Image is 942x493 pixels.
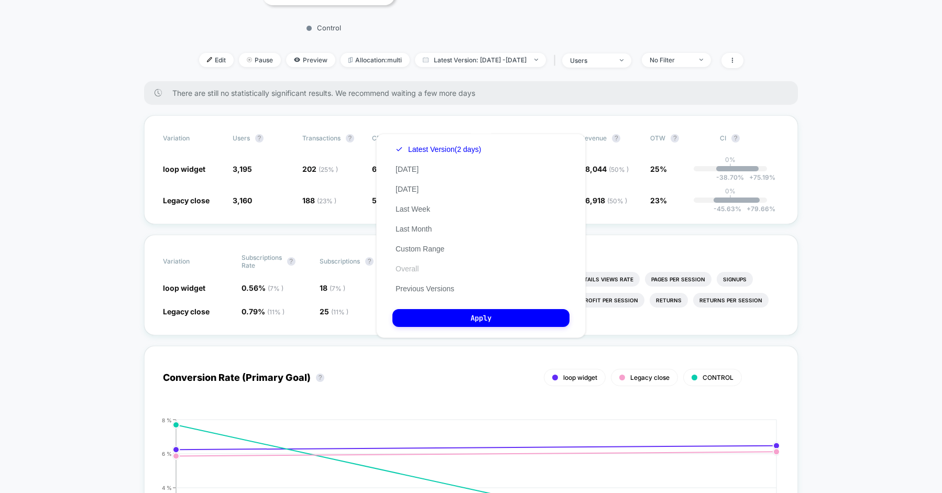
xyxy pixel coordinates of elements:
span: Variation [163,254,221,269]
button: ? [287,257,295,266]
span: | [551,53,562,68]
li: Profit Per Session [575,293,644,308]
span: Preview [286,53,335,67]
span: 75.19 % [744,173,775,181]
span: ( 7 % ) [330,284,345,292]
span: + [749,173,753,181]
span: CONTROL [703,374,733,381]
img: edit [207,57,212,62]
span: 202 [302,165,338,173]
li: Returns [650,293,688,308]
img: end [620,59,623,61]
span: Subscriptions [320,257,360,265]
img: rebalance [348,57,353,63]
span: 188 [302,196,336,205]
li: Returns Per Session [693,293,769,308]
span: ( 50 % ) [609,166,629,173]
p: 0% [725,187,736,195]
span: 3,195 [233,165,252,173]
p: 0% [725,156,736,163]
button: Apply [392,309,569,327]
button: ? [255,134,264,143]
div: No Filter [650,56,692,64]
span: + [747,205,751,213]
span: Transactions [302,134,341,142]
li: Pages Per Session [645,272,711,287]
p: | [729,163,731,171]
span: 6,918 [585,196,627,205]
tspan: 8 % [162,417,172,423]
span: Edit [199,53,234,67]
span: loop widget [563,374,597,381]
span: 25 [320,307,348,316]
p: | [729,195,731,203]
span: 23% [650,196,667,205]
tspan: 4 % [162,484,172,490]
span: ( 23 % ) [317,197,336,205]
span: ( 7 % ) [268,284,283,292]
span: 8,044 [585,165,629,173]
span: Subscriptions Rate [242,254,282,269]
span: CI [720,134,777,143]
span: 25% [650,165,667,173]
span: 18 [320,283,345,292]
span: ( 25 % ) [319,166,338,173]
span: 0.79 % [242,307,284,316]
span: ( 50 % ) [607,197,627,205]
p: Control [257,24,390,32]
span: 3,160 [233,196,252,205]
button: ? [316,374,324,382]
img: calendar [423,57,429,62]
span: Variation [163,134,221,143]
span: Legacy close [630,374,670,381]
span: £ [580,165,629,173]
button: Custom Range [392,244,447,254]
button: ? [671,134,679,143]
span: There are still no statistically significant results. We recommend waiting a few more days [172,89,777,97]
button: ? [365,257,374,266]
span: Latest Version: [DATE] - [DATE] [415,53,546,67]
span: 79.66 % [741,205,775,213]
span: Legacy close [163,307,210,316]
span: 0.56 % [242,283,283,292]
span: loop widget [163,283,205,292]
span: ( 11 % ) [331,308,348,316]
button: ? [731,134,740,143]
tspan: 6 % [162,450,172,456]
button: [DATE] [392,184,422,194]
button: Latest Version(2 days) [392,145,484,154]
button: ? [612,134,620,143]
span: Legacy close [163,196,210,205]
img: end [534,59,538,61]
div: users [570,57,612,64]
span: loop widget [163,165,205,173]
img: end [699,59,703,61]
span: Allocation: multi [341,53,410,67]
span: ( 11 % ) [267,308,284,316]
button: Last Week [392,204,433,214]
button: Overall [392,264,422,273]
button: Last Month [392,224,435,234]
span: -45.63 % [714,205,741,213]
button: [DATE] [392,165,422,174]
span: Pause [239,53,281,67]
span: OTW [650,134,708,143]
span: -38.70 % [716,173,744,181]
button: Previous Versions [392,284,457,293]
span: users [233,134,250,142]
button: ? [346,134,354,143]
span: £ [580,196,627,205]
li: Signups [717,272,753,287]
img: end [247,57,252,62]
